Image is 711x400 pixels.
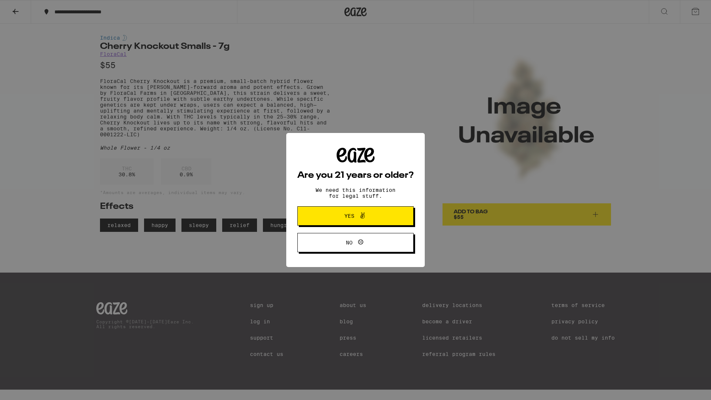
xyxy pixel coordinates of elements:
button: No [297,233,414,252]
p: We need this information for legal stuff. [309,187,402,199]
button: Yes [297,206,414,226]
span: Yes [344,213,354,219]
h2: Are you 21 years or older? [297,171,414,180]
span: No [346,240,353,245]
